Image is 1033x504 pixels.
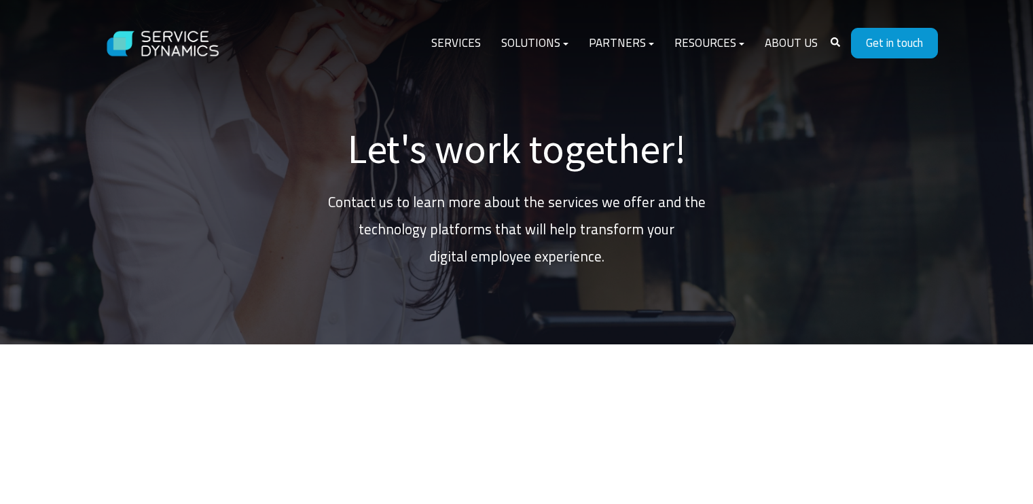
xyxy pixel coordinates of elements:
a: Partners [579,27,664,60]
a: Resources [664,27,755,60]
a: Solutions [491,27,579,60]
a: Services [421,27,491,60]
p: Contact us to learn more about the services we offer and the technology platforms that will help ... [310,189,724,298]
a: Get in touch [851,28,938,58]
div: Navigation Menu [421,27,828,60]
a: About Us [755,27,828,60]
img: Service Dynamics Logo - White [96,18,232,70]
h1: Let's work together! [310,124,724,173]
